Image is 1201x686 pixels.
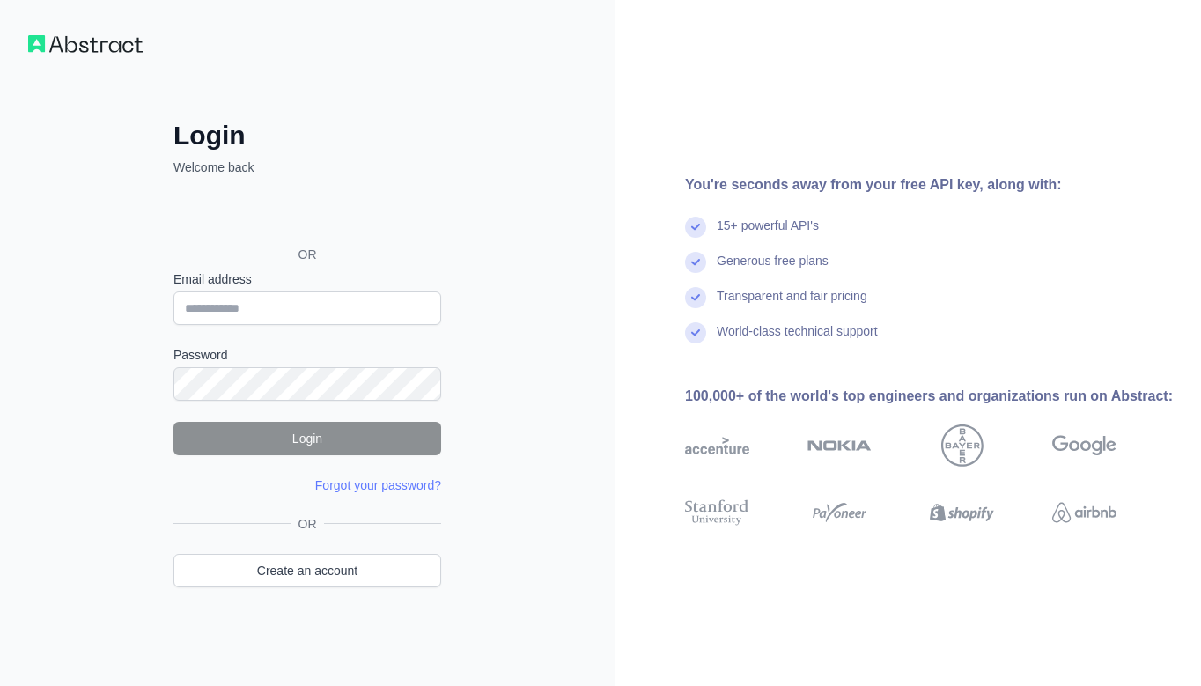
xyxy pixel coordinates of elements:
img: airbnb [1052,497,1116,529]
label: Email address [173,270,441,288]
button: Login [173,422,441,455]
img: stanford university [685,497,749,529]
div: Transparent and fair pricing [717,287,867,322]
img: Workflow [28,35,143,53]
span: OR [284,246,331,263]
div: You're seconds away from your free API key, along with: [685,174,1173,195]
p: Welcome back [173,159,441,176]
a: Forgot your password? [315,478,441,492]
div: Generous free plans [717,252,829,287]
img: bayer [941,424,984,467]
iframe: Sign in with Google Button [165,195,446,234]
h2: Login [173,120,441,151]
img: payoneer [807,497,872,529]
a: Create an account [173,554,441,587]
label: Password [173,346,441,364]
img: check mark [685,252,706,273]
img: accenture [685,424,749,467]
div: 15+ powerful API's [717,217,819,252]
img: shopify [930,497,994,529]
div: 100,000+ of the world's top engineers and organizations run on Abstract: [685,386,1173,407]
img: check mark [685,217,706,238]
img: check mark [685,322,706,343]
span: OR [291,515,324,533]
img: check mark [685,287,706,308]
div: World-class technical support [717,322,878,358]
img: google [1052,424,1116,467]
div: Sign in with Google. Opens in new tab [173,195,438,234]
img: nokia [807,424,872,467]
